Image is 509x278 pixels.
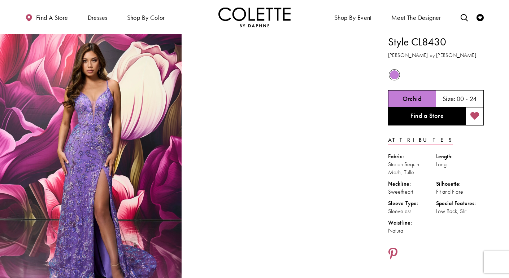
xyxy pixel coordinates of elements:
[388,107,466,125] a: Find a Store
[436,160,484,168] div: Long
[388,34,484,49] h1: Style CL8430
[388,227,436,235] div: Natural
[388,160,436,176] div: Stretch Sequin Mesh, Tulle
[436,199,484,207] div: Special Features:
[436,188,484,196] div: Fit and Flare
[436,180,484,188] div: Silhouette:
[403,95,422,102] h5: Chosen color
[388,135,453,145] a: Attributes
[185,34,367,125] video: Style CL8430 Colette by Daphne #1 autoplay loop mute video
[457,95,477,102] h5: 00 - 24
[388,69,401,81] div: Orchid
[388,188,436,196] div: Sweetheart
[388,180,436,188] div: Neckline:
[388,219,436,227] div: Waistline:
[388,199,436,207] div: Sleeve Type:
[388,51,484,59] h3: [PERSON_NAME] by [PERSON_NAME]
[436,207,484,215] div: Low Back, Slit
[388,68,484,81] div: Product color controls state depends on size chosen
[388,207,436,215] div: Sleeveless
[436,153,484,160] div: Length:
[388,153,436,160] div: Fabric:
[443,94,456,103] span: Size:
[388,247,398,261] a: Share using Pinterest - Opens in new tab
[466,107,484,125] button: Add to wishlist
